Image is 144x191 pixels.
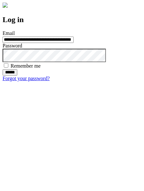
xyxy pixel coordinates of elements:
label: Remember me [11,63,41,69]
label: Email [3,30,15,36]
a: Forgot your password? [3,76,50,81]
label: Password [3,43,22,48]
h2: Log in [3,15,141,24]
img: logo-4e3dc11c47720685a147b03b5a06dd966a58ff35d612b21f08c02c0306f2b779.png [3,3,8,8]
